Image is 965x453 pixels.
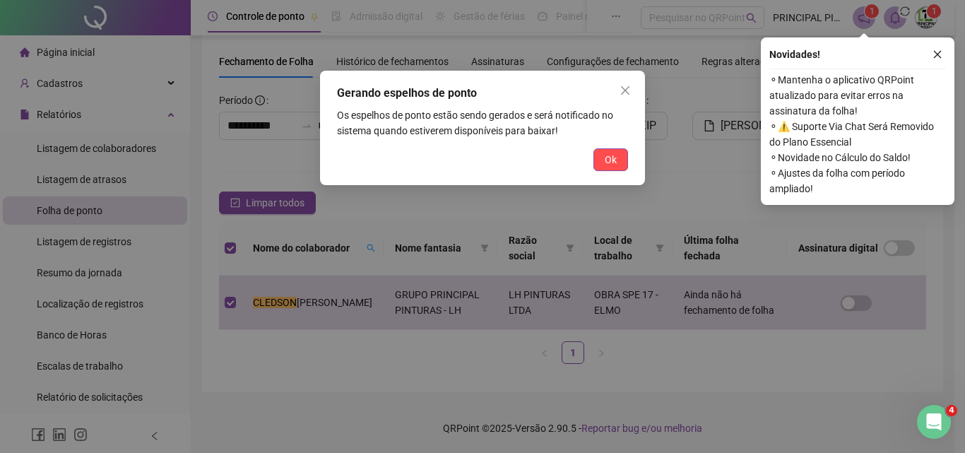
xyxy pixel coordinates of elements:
[337,110,613,136] span: Os espelhos de ponto estão sendo gerados e será notificado no sistema quando estiverem disponívei...
[769,165,946,196] span: ⚬ Ajustes da folha com período ampliado!
[933,49,942,59] span: close
[614,79,637,102] button: Close
[769,119,946,150] span: ⚬ ⚠️ Suporte Via Chat Será Removido do Plano Essencial
[605,152,617,167] span: Ok
[769,150,946,165] span: ⚬ Novidade no Cálculo do Saldo!
[337,86,477,100] span: Gerando espelhos de ponto
[917,405,951,439] iframe: Intercom live chat
[769,72,946,119] span: ⚬ Mantenha o aplicativo QRPoint atualizado para evitar erros na assinatura da folha!
[620,85,631,96] span: close
[946,405,957,416] span: 4
[769,47,820,62] span: Novidades !
[593,148,628,171] button: Ok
